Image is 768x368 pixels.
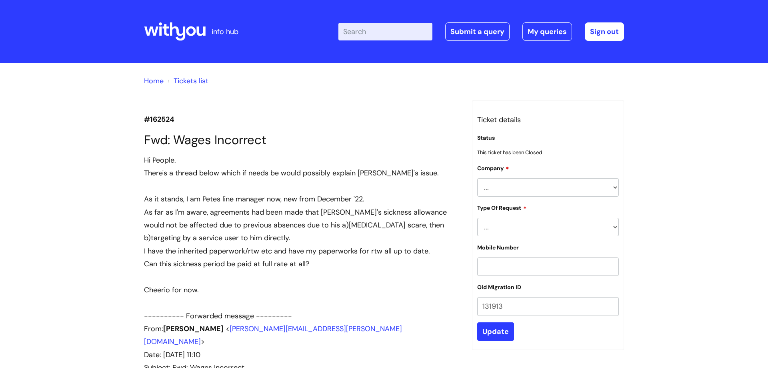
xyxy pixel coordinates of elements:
[522,22,572,41] a: My queries
[144,76,164,86] a: Home
[144,257,460,270] div: Can this sickness period be paid at full rate at all?
[144,193,460,205] div: As it stands, I am Petes line manager now, new from December '22.
[144,113,460,126] p: #162524
[163,324,224,334] strong: [PERSON_NAME]
[338,22,624,41] div: | -
[477,135,495,141] label: Status
[166,74,208,87] li: Tickets list
[144,324,402,346] span: < >
[445,22,510,41] a: Submit a query
[174,76,208,86] a: Tickets list
[585,22,624,41] a: Sign out
[144,206,460,245] div: As far as I'm aware, agreements had been made that [PERSON_NAME]'s sickness allowance would not b...
[144,167,460,179] div: There's a thread below which if needs be would possibly explain [PERSON_NAME]'s issue.
[144,284,460,296] div: Cheerio for now.
[477,322,514,341] input: Update
[144,74,164,87] li: Solution home
[477,148,619,157] p: This ticket has been Closed
[477,244,519,251] label: Mobile Number
[477,164,509,172] label: Company
[144,133,460,147] h1: Fwd: Wages Incorrect
[477,203,527,211] label: Type Of Request
[144,245,460,257] div: I have the inherited paperwork/rtw etc and have my paperworks for rtw all up to date.
[144,324,402,346] a: [PERSON_NAME][EMAIL_ADDRESS][PERSON_NAME][DOMAIN_NAME]
[477,284,521,291] label: Old Migration ID
[477,113,619,126] h3: Ticket details
[212,25,238,38] p: info hub
[338,23,432,40] input: Search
